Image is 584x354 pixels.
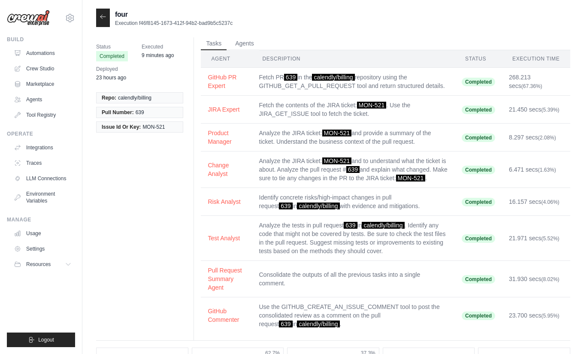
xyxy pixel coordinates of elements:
button: Logout [7,333,75,347]
span: (4.06%) [542,199,560,205]
a: Traces [10,156,75,170]
td: Identify concrete risks/high-impact changes in pull request in with evidence and mitigations. [252,188,455,216]
h2: four [115,9,233,20]
a: Usage [10,227,75,240]
span: MON-521 [142,124,165,130]
span: MON-521 [357,102,387,109]
span: 639 [284,74,297,81]
th: Description [252,50,455,68]
span: Completed [462,312,495,320]
td: 268.213 secs [502,68,570,96]
span: Completed [462,234,495,243]
span: Pull Number: [102,109,134,116]
span: Completed [96,51,128,61]
td: Use the GITHUB_CREATE_AN_ISSUE_COMMENT tool to post the consolidated review as a comment on the p... [252,297,455,334]
td: Consolidate the outputs of all the previous tasks into a single comment. [252,261,455,297]
a: LLM Connections [10,172,75,185]
th: Agent [201,50,252,68]
div: Operate [7,130,75,137]
div: Manage [7,216,75,223]
a: Settings [10,242,75,256]
p: Execution f46f8145-1673-412f-94b2-bad9b5c5237c [115,20,233,27]
span: Completed [462,106,495,114]
span: calendly/billing [362,222,404,229]
span: (5.39%) [542,107,560,113]
button: Test Analyst [208,234,245,242]
a: Environment Variables [10,187,75,208]
span: Issue Id Or Key: [102,124,141,130]
span: 639 [279,321,292,327]
span: Resources [26,261,51,268]
span: calendly/billing [297,321,339,327]
img: Logo [7,10,50,26]
td: 16.157 secs [502,188,570,216]
span: MON-521 [322,157,352,164]
span: Repo: [102,94,116,101]
span: calendly/billing [118,94,151,101]
button: Tasks [201,37,227,50]
span: 639 [279,203,292,209]
span: (67.36%) [521,83,542,89]
span: Completed [462,166,495,174]
th: Status [455,50,502,68]
span: (1.63%) [538,167,556,173]
a: Marketplace [10,77,75,91]
a: Crew Studio [10,62,75,76]
span: (5.52%) [542,236,560,242]
td: Analyze the tests in pull request in . Identify any code that might not be covered by tests. Be s... [252,216,455,261]
span: MON-521 [322,130,352,136]
button: Product Manager [208,129,245,146]
span: Deployed [96,65,126,73]
td: 6.471 secs [502,151,570,188]
span: (8.02%) [542,276,560,282]
td: 21.971 secs [502,216,570,261]
span: Completed [462,133,495,142]
span: Logout [38,336,54,343]
span: calendly/billing [297,203,339,209]
td: Fetch the contents of the JIRA ticket: . Use the JIRA_GET_ISSUE tool to fetch the ticket. [252,96,455,124]
button: Risk Analyst [208,197,245,206]
a: Automations [10,46,75,60]
time: August 14, 2025 at 14:20 EDT [142,52,174,58]
button: Agents [230,37,259,50]
button: GitHub Commenter [208,307,245,324]
td: 8.297 secs [502,124,570,151]
span: 639 [346,166,360,173]
span: 639 [344,222,357,229]
button: Resources [10,257,75,271]
span: Status [96,42,128,51]
button: JIRA Expert [208,105,245,114]
span: Completed [462,78,495,86]
td: 23.700 secs [502,297,570,334]
th: Execution Time [502,50,570,68]
span: MON-521 [396,175,426,182]
button: GitHub PR Expert [208,73,245,90]
span: 639 [136,109,144,116]
button: Change Analyst [208,161,245,178]
span: Completed [462,198,495,206]
td: 21.450 secs [502,96,570,124]
td: Analyze the JIRA ticket: and provide a summary of the ticket. Understand the business context of ... [252,124,455,151]
span: (2.08%) [538,135,556,141]
button: Pull Request Summary Agent [208,266,245,292]
span: (5.95%) [542,313,560,319]
td: 31.930 secs [502,261,570,297]
span: Executed [142,42,174,51]
div: Build [7,36,75,43]
td: Analyze the JIRA ticket: and to understand what the ticket is about. Analyze the pull request # a... [252,151,455,188]
span: calendly/billing [312,74,354,81]
time: August 13, 2025 at 15:01 EDT [96,75,126,81]
a: Integrations [10,141,75,154]
span: Completed [462,275,495,284]
td: Fetch PR in the repository using the GITHUB_GET_A_PULL_REQUEST tool and return structured details. [252,68,455,96]
a: Agents [10,93,75,106]
a: Tool Registry [10,108,75,122]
